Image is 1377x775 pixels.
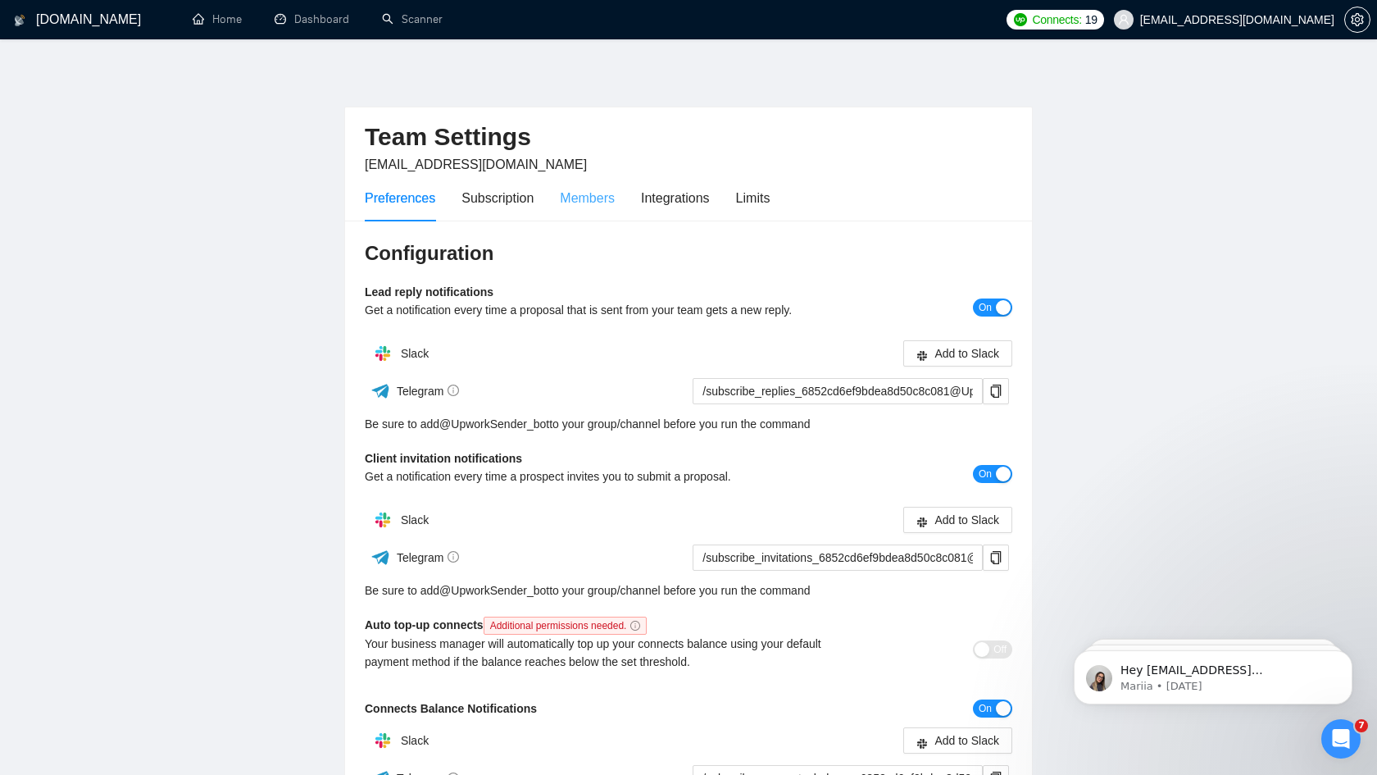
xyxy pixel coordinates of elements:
span: 19 [1085,11,1098,29]
iframe: Intercom notifications message [1049,616,1377,731]
span: user [1118,14,1129,25]
div: Preferences [365,188,435,208]
div: Limits [736,188,770,208]
span: [EMAIL_ADDRESS][DOMAIN_NAME] [365,157,587,171]
b: Lead reply notifications [365,285,493,299]
a: dashboardDashboard [275,12,349,26]
img: hpQkSZIkSZIkSZIkSZIkSZIkSZIkSZIkSZIkSZIkSZIkSZIkSZIkSZIkSZIkSZIkSZIkSZIkSZIkSZIkSZIkSZIkSZIkSZIkS... [366,724,399,757]
img: hpQkSZIkSZIkSZIkSZIkSZIkSZIkSZIkSZIkSZIkSZIkSZIkSZIkSZIkSZIkSZIkSZIkSZIkSZIkSZIkSZIkSZIkSZIkSZIkS... [366,337,399,370]
iframe: Intercom live chat [1321,719,1361,759]
img: hpQkSZIkSZIkSZIkSZIkSZIkSZIkSZIkSZIkSZIkSZIkSZIkSZIkSZIkSZIkSZIkSZIkSZIkSZIkSZIkSZIkSZIkSZIkSZIkS... [366,504,399,536]
button: slackAdd to Slack [903,507,1012,533]
div: Integrations [641,188,710,208]
h2: Team Settings [365,121,1012,154]
button: slackAdd to Slack [903,340,1012,367]
span: slack [916,736,928,749]
div: Be sure to add to your group/channel before you run the command [365,415,1012,433]
div: Be sure to add to your group/channel before you run the command [365,581,1012,599]
span: info-circle [448,385,459,396]
a: @UpworkSender_bot [439,581,549,599]
span: info-circle [448,551,459,563]
a: searchScanner [382,12,443,26]
span: On [979,700,992,718]
span: Telegram [397,551,460,564]
b: Connects Balance Notifications [365,702,537,715]
img: logo [14,7,25,34]
span: Add to Slack [934,732,999,750]
span: Slack [401,347,429,360]
a: @UpworkSender_bot [439,415,549,433]
div: Get a notification every time a prospect invites you to submit a proposal. [365,467,851,486]
div: Get a notification every time a proposal that is sent from your team gets a new reply. [365,301,851,319]
div: Subscription [461,188,534,208]
span: Slack [401,734,429,747]
img: ww3wtPAAAAAElFTkSuQmCC [370,547,391,568]
b: Auto top-up connects [365,618,653,631]
span: Off [993,641,1007,659]
button: copy [983,545,1009,571]
img: upwork-logo.png [1014,13,1027,26]
img: ww3wtPAAAAAElFTkSuQmCC [370,381,391,401]
span: On [979,299,992,317]
span: 7 [1355,719,1368,732]
b: Client invitation notifications [365,452,522,465]
a: homeHome [193,12,242,26]
div: Your business manager will automatically top up your connects balance using your default payment ... [365,635,851,671]
span: slack [916,349,928,362]
span: slack [916,516,928,528]
span: copy [984,551,1008,564]
span: Additional permissions needed. [484,617,648,635]
div: Members [560,188,615,208]
button: setting [1344,7,1370,33]
span: Add to Slack [934,344,999,362]
span: Connects: [1032,11,1081,29]
button: copy [983,378,1009,404]
a: setting [1344,13,1370,26]
button: slackAdd to Slack [903,727,1012,754]
span: setting [1345,13,1370,26]
span: Add to Slack [934,511,999,529]
span: Telegram [397,385,460,398]
span: On [979,465,992,483]
h3: Configuration [365,240,1012,267]
span: copy [984,385,1008,398]
span: Slack [401,513,429,527]
span: info-circle [630,621,640,631]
